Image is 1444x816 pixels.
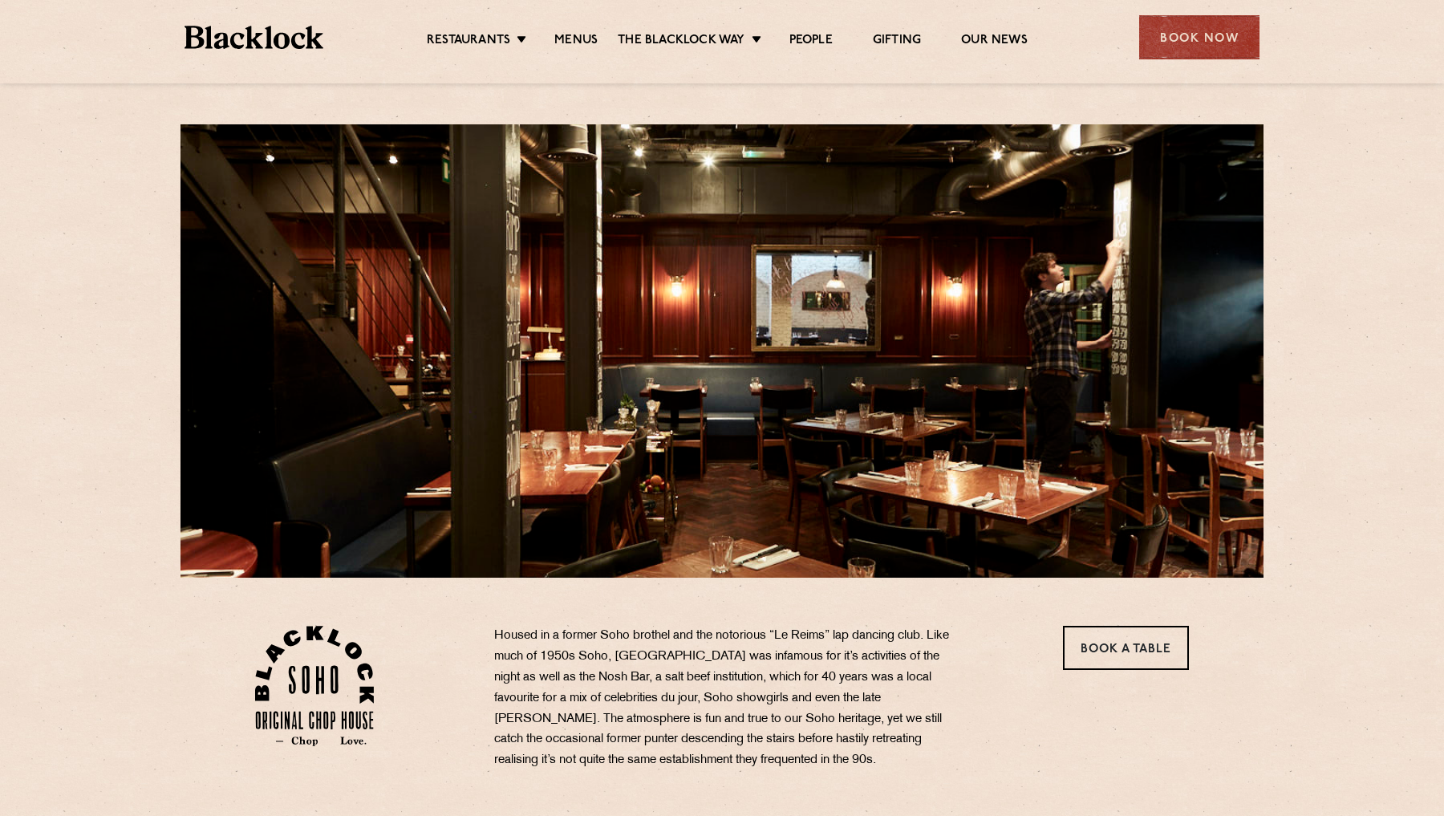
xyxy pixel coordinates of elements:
a: Our News [961,33,1028,51]
a: People [789,33,833,51]
a: Gifting [873,33,921,51]
a: Menus [554,33,598,51]
a: The Blacklock Way [618,33,744,51]
a: Book a Table [1063,626,1189,670]
p: Housed in a former Soho brothel and the notorious “Le Reims” lap dancing club. Like much of 1950s... [494,626,967,771]
div: Book Now [1139,15,1259,59]
img: BL_Textured_Logo-footer-cropped.svg [185,26,323,49]
a: Restaurants [427,33,510,51]
img: Soho-stamp-default.svg [255,626,375,746]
